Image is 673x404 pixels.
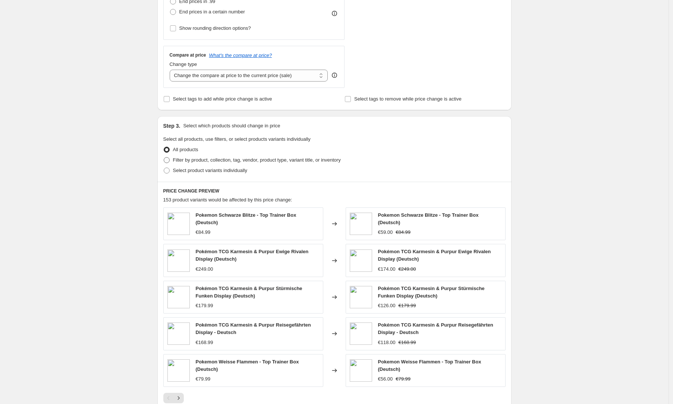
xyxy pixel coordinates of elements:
div: €179.99 [196,302,213,309]
div: €249.00 [196,265,213,273]
span: Pokémon TCG Karmesin & Purpur Reisegefährten Display - Deutsch [378,322,493,335]
span: Pokémon TCG Karmesin & Purpur Ewige Rivalen Display (Deutsch) [378,249,491,262]
img: PokemonTCGKarmesin_PurpurEwigeRivalenDisplay_Deutsch_80x.jpg [350,249,372,272]
img: PokemonSchwarzeBlitze-TopTrainerBox_80x.webp [167,213,190,235]
span: Select tags to add while price change is active [173,96,272,102]
div: €56.00 [378,375,393,383]
div: €168.99 [196,339,213,346]
div: €118.00 [378,339,396,346]
span: Pokemon Weisse Flammen - Top Trainer Box (Deutsch) [196,359,299,372]
span: Pokémon TCG Karmesin & Purpur Stürmische Funken Display (Deutsch) [196,286,302,299]
span: End prices in a certain number [179,9,245,15]
span: Pokemon Schwarze Blitze - Top Trainer Box (Deutsch) [196,212,296,225]
span: Select product variants individually [173,168,247,173]
span: 153 product variants would be affected by this price change: [163,197,292,203]
strike: €179.99 [399,302,416,309]
div: help [331,71,338,79]
span: Pokémon TCG Karmesin & Purpur Stürmische Funken Display (Deutsch) [378,286,485,299]
div: €84.99 [196,229,211,236]
p: Select which products should change in price [183,122,280,130]
img: PokemonTCGKarmesin_PurpurReisegefaehrtenDisplayDeutsch_80x.webp [167,322,190,345]
h6: PRICE CHANGE PREVIEW [163,188,506,194]
div: €79.99 [196,375,211,383]
span: Pokemon Schwarze Blitze - Top Trainer Box (Deutsch) [378,212,479,225]
strike: €84.99 [396,229,411,236]
div: €59.00 [378,229,393,236]
img: PokemonTCGKarmesin_PurpurEwigeRivalenDisplay_Deutsch_80x.jpg [167,249,190,272]
img: PokemonWeisseFlammen-TopTrainerBox_80x.webp [167,359,190,382]
strike: €249.00 [399,265,416,273]
img: PokemonTCGKarmesin_PurpurReisegefaehrtenDisplayDeutsch_80x.webp [350,322,372,345]
button: What's the compare at price? [209,53,272,58]
div: €126.00 [378,302,396,309]
img: PokemonWeisseFlammen-TopTrainerBox_80x.webp [350,359,372,382]
span: Select tags to remove while price change is active [354,96,462,102]
span: All products [173,147,198,152]
img: StuermischeFunkenDisplay_36BoosterDEUTSCH_Karmesin_Purpur_80x.jpg [167,286,190,308]
span: Pokémon TCG Karmesin & Purpur Reisegefährten Display - Deutsch [196,322,311,335]
span: Select all products, use filters, or select products variants individually [163,136,311,142]
span: Change type [170,61,197,67]
div: €174.00 [378,265,396,273]
strike: €168.99 [399,339,416,346]
h3: Compare at price [170,52,206,58]
img: StuermischeFunkenDisplay_36BoosterDEUTSCH_Karmesin_Purpur_80x.jpg [350,286,372,308]
h2: Step 3. [163,122,180,130]
button: Next [173,393,184,403]
span: Pokémon TCG Karmesin & Purpur Ewige Rivalen Display (Deutsch) [196,249,309,262]
strike: €79.99 [396,375,411,383]
span: Show rounding direction options? [179,25,251,31]
nav: Pagination [163,393,184,403]
img: PokemonSchwarzeBlitze-TopTrainerBox_80x.webp [350,213,372,235]
span: Pokemon Weisse Flammen - Top Trainer Box (Deutsch) [378,359,481,372]
span: Filter by product, collection, tag, vendor, product type, variant title, or inventory [173,157,341,163]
